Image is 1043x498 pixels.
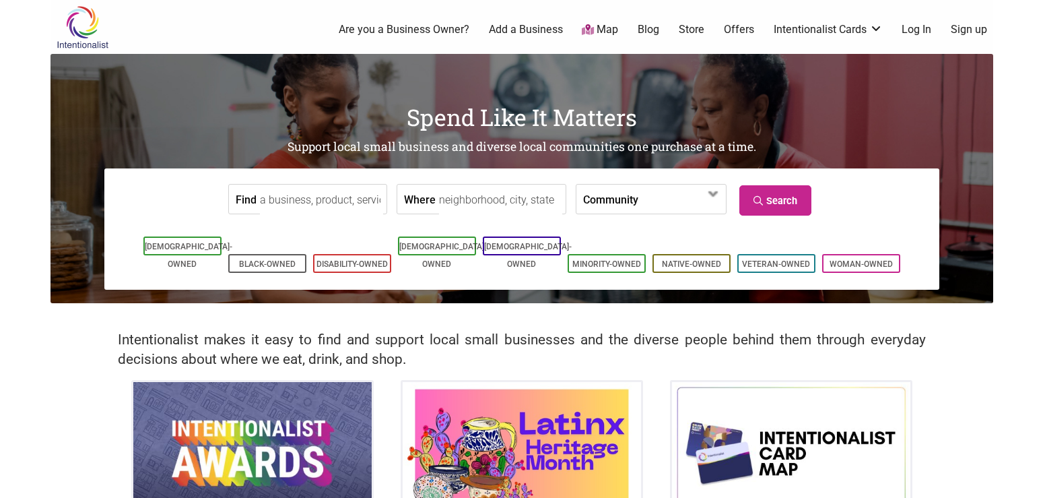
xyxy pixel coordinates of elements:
h2: Intentionalist makes it easy to find and support local small businesses and the diverse people be... [118,330,926,369]
a: Map [582,22,618,38]
h2: Support local small business and diverse local communities one purchase at a time. [51,139,993,156]
a: [DEMOGRAPHIC_DATA]-Owned [145,242,232,269]
a: Minority-Owned [572,259,641,269]
a: Disability-Owned [316,259,388,269]
a: [DEMOGRAPHIC_DATA]-Owned [399,242,487,269]
a: Search [739,185,811,216]
a: Offers [724,22,754,37]
a: Blog [638,22,659,37]
a: Sign up [951,22,987,37]
a: Add a Business [489,22,563,37]
a: [DEMOGRAPHIC_DATA]-Owned [484,242,572,269]
input: neighborhood, city, state [439,185,562,215]
label: Find [236,185,257,214]
a: Log In [902,22,931,37]
a: Store [679,22,704,37]
label: Community [583,185,638,214]
a: Woman-Owned [830,259,893,269]
img: Intentionalist [51,5,114,49]
input: a business, product, service [260,185,383,215]
a: Black-Owned [239,259,296,269]
a: Veteran-Owned [742,259,810,269]
label: Where [404,185,436,214]
h1: Spend Like It Matters [51,101,993,133]
a: Are you a Business Owner? [339,22,469,37]
a: Intentionalist Cards [774,22,883,37]
a: Native-Owned [662,259,721,269]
